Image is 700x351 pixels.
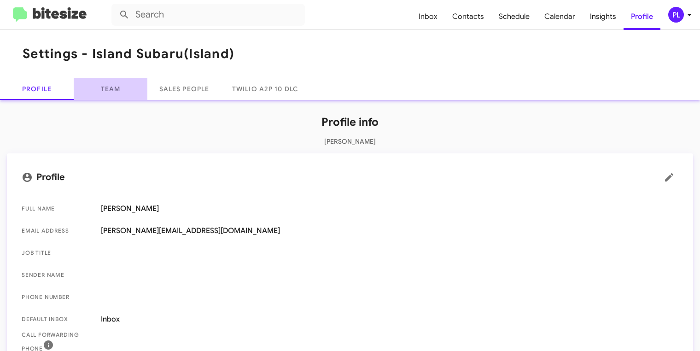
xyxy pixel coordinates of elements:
button: PL [660,7,690,23]
input: Search [111,4,305,26]
span: Email Address [22,226,93,235]
h1: Profile info [7,115,693,129]
a: Profile [624,3,660,30]
a: Contacts [445,3,491,30]
a: Schedule [491,3,537,30]
a: Twilio A2P 10 DLC [221,78,309,100]
p: [PERSON_NAME] [7,137,693,146]
span: Default Inbox [22,315,93,324]
a: Team [74,78,147,100]
h1: Settings - Island Subaru [23,47,234,61]
span: Sender Name [22,270,93,280]
span: [PERSON_NAME] [101,204,678,213]
span: Full Name [22,204,93,213]
a: Insights [583,3,624,30]
a: Sales People [147,78,221,100]
a: Inbox [411,3,445,30]
div: PL [668,7,684,23]
span: [PERSON_NAME][EMAIL_ADDRESS][DOMAIN_NAME] [101,226,678,235]
span: Inbox [101,315,678,324]
span: (Island) [184,46,234,62]
a: Calendar [537,3,583,30]
mat-card-title: Profile [22,168,678,187]
span: Job Title [22,248,93,257]
span: Phone number [22,292,93,302]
